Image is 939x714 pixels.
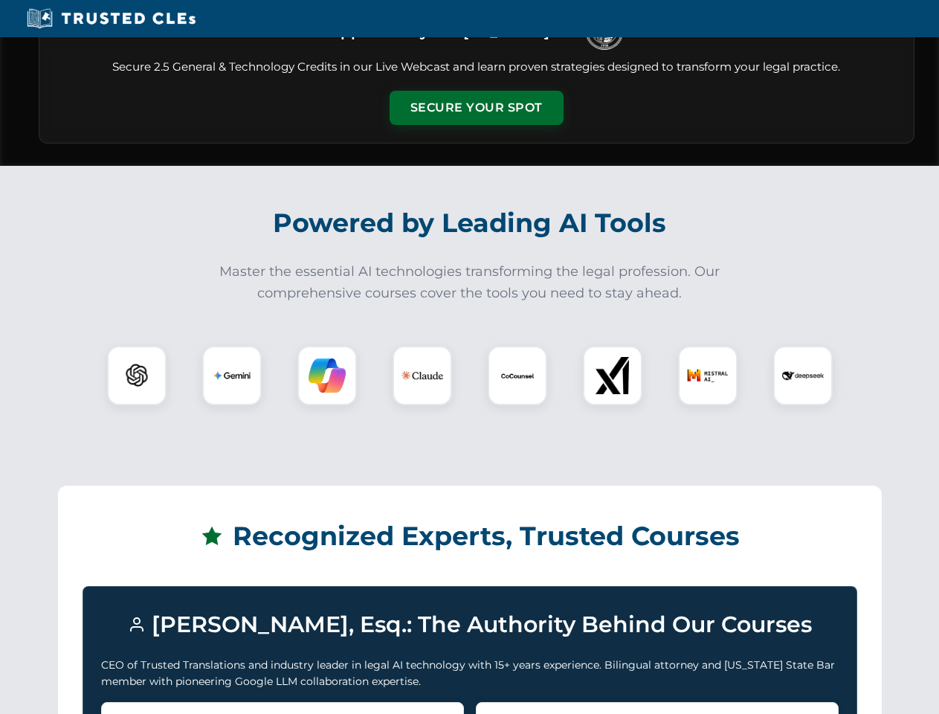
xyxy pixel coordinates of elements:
[115,354,158,397] img: ChatGPT Logo
[309,357,346,394] img: Copilot Logo
[101,657,839,690] p: CEO of Trusted Translations and industry leader in legal AI technology with 15+ years experience....
[687,355,729,396] img: Mistral AI Logo
[297,346,357,405] div: Copilot
[393,346,452,405] div: Claude
[401,355,443,396] img: Claude Logo
[107,346,167,405] div: ChatGPT
[22,7,200,30] img: Trusted CLEs
[210,261,730,304] p: Master the essential AI technologies transforming the legal profession. Our comprehensive courses...
[101,605,839,645] h3: [PERSON_NAME], Esq.: The Authority Behind Our Courses
[83,510,857,562] h2: Recognized Experts, Trusted Courses
[594,357,631,394] img: xAI Logo
[57,59,896,76] p: Secure 2.5 General & Technology Credits in our Live Webcast and learn proven strategies designed ...
[390,91,564,125] button: Secure Your Spot
[202,346,262,405] div: Gemini
[583,346,642,405] div: xAI
[773,346,833,405] div: DeepSeek
[213,357,251,394] img: Gemini Logo
[499,357,536,394] img: CoCounsel Logo
[782,355,824,396] img: DeepSeek Logo
[488,346,547,405] div: CoCounsel
[678,346,738,405] div: Mistral AI
[58,197,882,249] h2: Powered by Leading AI Tools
